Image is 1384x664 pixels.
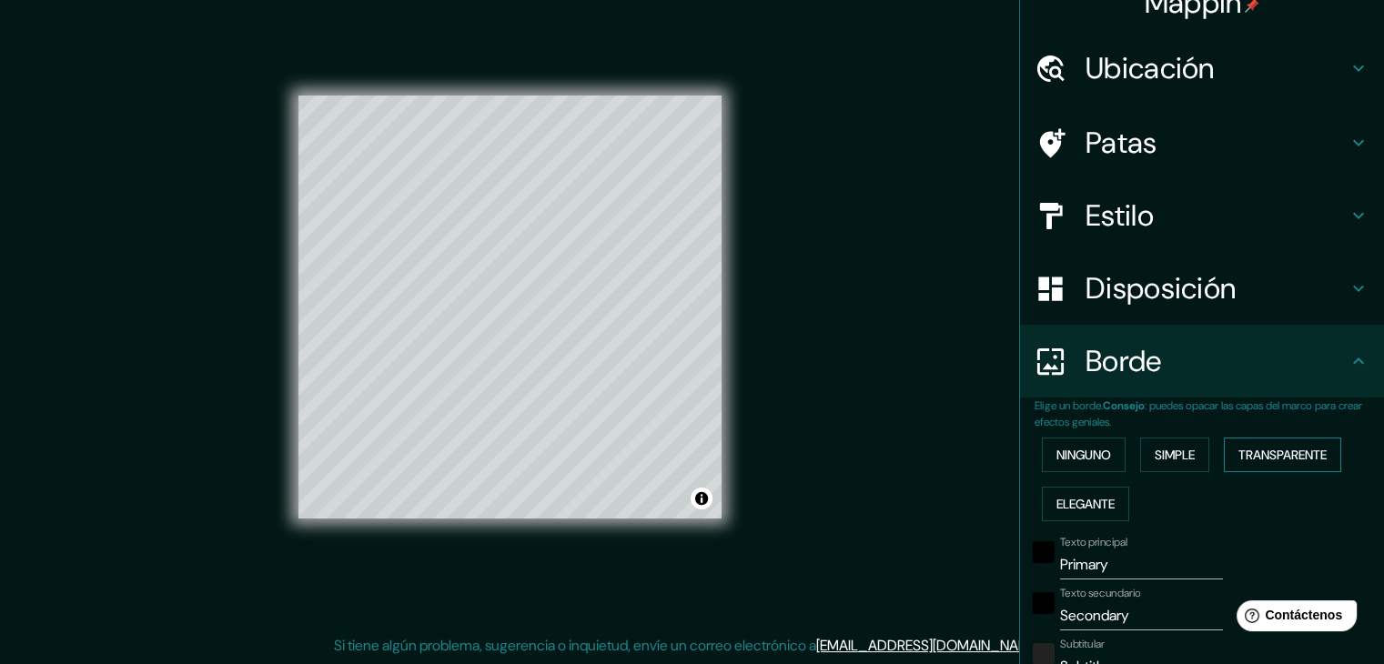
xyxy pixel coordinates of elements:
[1042,438,1126,472] button: Ninguno
[1060,586,1141,600] font: Texto secundario
[1020,179,1384,252] div: Estilo
[1020,325,1384,397] div: Borde
[1238,447,1327,463] font: Transparente
[1060,637,1105,651] font: Subtitular
[1035,398,1103,413] font: Elige un borde.
[1086,49,1215,87] font: Ubicación
[1020,32,1384,105] div: Ubicación
[1086,124,1157,162] font: Patas
[1033,592,1055,614] button: negro
[1060,535,1127,549] font: Texto principal
[1033,541,1055,563] button: negro
[1042,487,1129,521] button: Elegante
[334,636,816,655] font: Si tiene algún problema, sugerencia o inquietud, envíe un correo electrónico a
[1140,438,1209,472] button: Simple
[1086,269,1236,307] font: Disposición
[1086,342,1162,380] font: Borde
[691,488,712,509] button: Activar o desactivar atribución
[1020,252,1384,325] div: Disposición
[1155,447,1195,463] font: Simple
[1020,106,1384,179] div: Patas
[1056,496,1115,512] font: Elegante
[1086,196,1154,235] font: Estilo
[1222,593,1364,644] iframe: Lanzador de widgets de ayuda
[1056,447,1111,463] font: Ninguno
[1224,438,1341,472] button: Transparente
[1035,398,1362,429] font: : puedes opacar las capas del marco para crear efectos geniales.
[1103,398,1145,413] font: Consejo
[816,636,1041,655] a: [EMAIL_ADDRESS][DOMAIN_NAME]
